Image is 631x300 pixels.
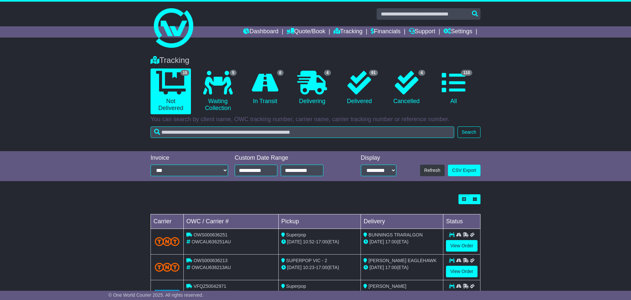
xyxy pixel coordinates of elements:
a: Quote/Book [287,26,325,38]
span: 10:23 [303,265,315,270]
div: Custom Date Range [235,154,340,162]
span: 110 [461,70,472,76]
span: 10:52 [303,239,315,244]
span: [DATE] [287,265,302,270]
a: View Order [446,266,478,277]
div: Display [361,154,396,162]
td: Carrier [151,214,184,229]
a: CSV Export [448,165,480,176]
button: Refresh [420,165,445,176]
span: © One World Courier 2025. All rights reserved. [108,292,203,298]
div: - (ETA) [281,290,358,297]
div: - (ETA) [281,238,358,245]
div: (ETA) [363,264,440,271]
span: 5 [230,70,237,76]
span: BUNNINGS TRARALGON [368,232,423,237]
a: Tracking [334,26,362,38]
span: OWS000636213 [194,258,228,263]
span: 17:00 [316,239,327,244]
p: You can search by client name, OWC tracking number, carrier name, carrier tracking number or refe... [151,116,480,123]
span: OWCAU636213AU [192,265,231,270]
span: 6 [277,70,284,76]
a: 110 All [433,68,474,107]
a: Financials [371,26,401,38]
a: 4 Cancelled [386,68,427,107]
td: Status [443,214,480,229]
span: 4 [418,70,425,76]
a: Support [409,26,435,38]
div: - (ETA) [281,264,358,271]
span: 17:00 [316,265,327,270]
a: 6 In Transit [245,68,285,107]
td: Pickup [278,214,361,229]
div: (ETA) [363,290,440,297]
span: SUPERPOP VIC - 2 [286,258,327,263]
button: Search [457,126,480,138]
img: TNT_Domestic.png [155,263,179,272]
span: OWCAU636251AU [192,239,231,244]
span: Superpop [286,284,306,289]
span: [DATE] [287,239,302,244]
span: 91 [369,70,378,76]
a: Settings [443,26,472,38]
div: (ETA) [363,238,440,245]
a: 5 Waiting Collection [198,68,238,114]
span: [PERSON_NAME] EAGLEHAWK [368,258,436,263]
img: GetCarrierServiceLogo [155,290,179,296]
span: 4 [324,70,331,76]
span: 17:00 [385,239,397,244]
div: Invoice [151,154,228,162]
td: OWC / Carrier # [184,214,279,229]
a: View Order [446,240,478,252]
a: 4 Delivering [292,68,332,107]
span: [DATE] [369,239,384,244]
td: Delivery [361,214,443,229]
span: VFQZ50042971 [194,284,226,289]
a: 15 Not Delivered [151,68,191,114]
span: 15 [180,70,189,76]
span: 17:00 [385,265,397,270]
span: Superpop [286,232,306,237]
div: Tracking [147,56,484,65]
a: 91 Delivered [339,68,380,107]
span: [PERSON_NAME] [368,284,406,289]
span: OWS000636251 [194,232,228,237]
a: Dashboard [243,26,278,38]
span: [DATE] [369,265,384,270]
img: TNT_Domestic.png [155,237,179,246]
